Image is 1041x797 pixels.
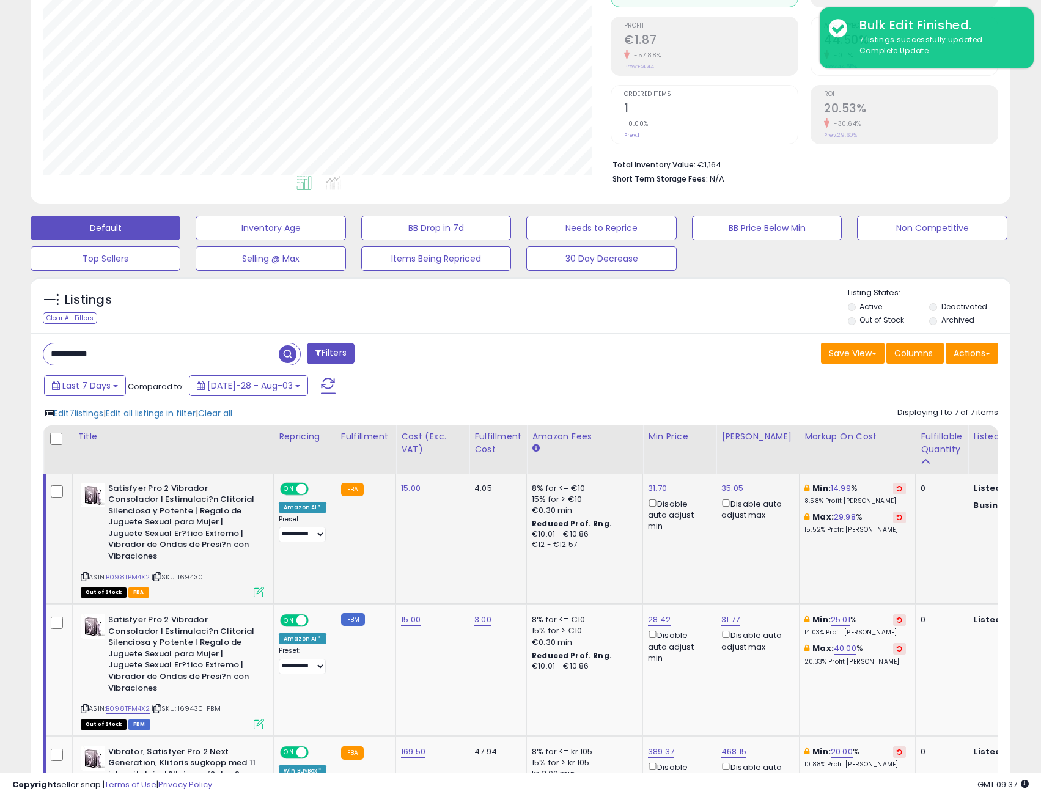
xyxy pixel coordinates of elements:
b: Max: [812,511,834,523]
button: Actions [946,343,998,364]
button: 30 Day Decrease [526,246,676,271]
strong: Copyright [12,779,57,790]
div: €10.01 - €10.86 [532,661,633,672]
div: Fulfillment [341,430,391,443]
div: Disable auto adjust min [648,497,707,532]
div: 15% for > €10 [532,625,633,636]
button: Selling @ Max [196,246,345,271]
div: | | [45,407,232,419]
small: Amazon Fees. [532,443,539,454]
b: Short Term Storage Fees: [612,174,708,184]
label: Archived [941,315,974,325]
div: 15% for > €10 [532,494,633,505]
div: % [804,746,906,769]
p: 8.58% Profit [PERSON_NAME] [804,497,906,505]
a: 35.05 [721,482,743,494]
div: Min Price [648,430,711,443]
button: Default [31,216,180,240]
a: Privacy Policy [158,779,212,790]
button: Last 7 Days [44,375,126,396]
li: €1,164 [612,156,989,171]
b: Min: [812,482,831,494]
div: €0.30 min [532,505,633,516]
div: Amazon AI * [279,502,326,513]
div: Disable auto adjust max [721,628,790,652]
div: Preset: [279,515,326,543]
a: 28.42 [648,614,671,626]
small: Prev: €4.44 [624,63,654,70]
b: Max: [812,642,834,654]
span: ROI [824,91,998,98]
span: 2025-08-11 09:37 GMT [977,779,1029,790]
span: Edit 7 listings [54,407,103,419]
div: Disable auto adjust min [648,760,707,796]
div: % [804,614,906,637]
div: Preset: [279,647,326,674]
div: Title [78,430,268,443]
h2: 1 [624,101,798,118]
a: 14.99 [831,482,851,494]
p: 20.33% Profit [PERSON_NAME] [804,658,906,666]
button: Filters [307,343,355,364]
div: Amazon AI * [279,633,326,644]
button: Columns [886,343,944,364]
div: seller snap | | [12,779,212,791]
div: €10.01 - €10.86 [532,529,633,540]
small: Prev: 1 [624,131,639,139]
b: Reduced Prof. Rng. [532,518,612,529]
div: Repricing [279,430,331,443]
small: -30.64% [829,119,861,128]
div: % [804,483,906,505]
span: Ordered Items [624,91,798,98]
button: Inventory Age [196,216,345,240]
h2: €1.87 [624,33,798,50]
div: Displaying 1 to 7 of 7 items [897,407,998,419]
button: Top Sellers [31,246,180,271]
span: FBA [128,587,149,598]
img: 41svl-6+CnL._SL40_.jpg [81,483,105,507]
div: Fulfillable Quantity [921,430,963,456]
span: OFF [307,747,326,757]
a: 25.01 [831,614,850,626]
a: 15.00 [401,482,421,494]
small: 0.00% [624,119,649,128]
div: 0 [921,614,958,625]
b: Reduced Prof. Rng. [532,650,612,661]
b: Min: [812,614,831,625]
p: Listing States: [848,287,1010,299]
div: Disable auto adjust max [721,497,790,521]
div: 47.94 [474,746,517,757]
div: 4.05 [474,483,517,494]
small: Prev: 29.60% [824,131,857,139]
a: B098TPM4X2 [106,703,150,714]
a: 31.70 [648,482,667,494]
span: Clear all [198,407,232,419]
b: Satisfyer Pro 2 Vibrador Consolador | Estimulaci?n Clitorial Silenciosa y Potente | Regalo de Jug... [108,483,257,565]
span: Columns [894,347,933,359]
div: Amazon Fees [532,430,638,443]
small: -57.88% [630,51,661,60]
div: % [804,643,906,666]
button: Non Competitive [857,216,1007,240]
button: Save View [821,343,885,364]
div: ASIN: [81,614,264,728]
a: 3.00 [474,614,491,626]
span: OFF [307,483,326,494]
span: Edit all listings in filter [106,407,196,419]
a: 31.77 [721,614,740,626]
span: All listings that are currently out of stock and unavailable for purchase on Amazon [81,719,127,730]
u: Complete Update [859,45,929,56]
span: OFF [307,615,326,626]
label: Out of Stock [859,315,904,325]
b: Total Inventory Value: [612,160,696,170]
span: Compared to: [128,381,184,392]
div: Markup on Cost [804,430,910,443]
th: The percentage added to the cost of goods (COGS) that forms the calculator for Min & Max prices. [800,425,916,474]
div: 8% for <= €10 [532,614,633,625]
button: BB Drop in 7d [361,216,511,240]
span: [DATE]-28 - Aug-03 [207,380,293,392]
span: ON [281,483,296,494]
b: Satisfyer Pro 2 Vibrador Consolador | Estimulaci?n Clitorial Silenciosa y Potente | Regalo de Jug... [108,614,257,697]
small: FBM [341,613,365,626]
div: Clear All Filters [43,312,97,324]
